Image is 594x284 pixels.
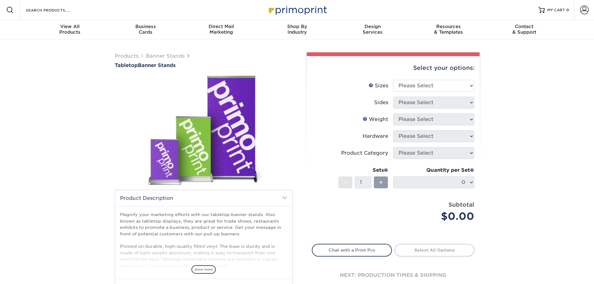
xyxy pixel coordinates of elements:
span: View All [32,24,108,29]
h2: Product Description [115,190,292,206]
div: Cards [108,24,183,35]
a: Banner Stands [146,53,185,59]
div: Quantity per Set [393,166,474,174]
div: Industry [259,24,335,35]
div: Products [32,24,108,35]
div: Sizes [369,82,388,89]
a: Select All Options [394,244,475,256]
span: + [379,178,383,187]
div: & Support [486,24,562,35]
a: Contact& Support [486,20,562,40]
span: - [344,178,347,187]
div: Services [335,24,411,35]
a: Direct MailMarketing [183,20,259,40]
span: Design [335,24,411,29]
div: & Templates [411,24,486,35]
img: Primoprint [266,3,328,17]
div: Product Category [341,149,388,157]
div: Sides [374,99,388,106]
span: Shop By [259,24,335,29]
div: Select your options: [312,56,475,80]
div: Sets [338,166,388,174]
a: Products [115,53,138,59]
div: Marketing [183,24,259,35]
img: Tabletop 01 [115,69,292,192]
a: BusinessCards [108,20,183,40]
div: $0.00 [398,209,474,224]
a: Chat with a Print Pro [312,244,392,256]
a: Shop ByIndustry [259,20,335,40]
span: Tabletop [115,62,138,68]
a: DesignServices [335,20,411,40]
span: show more [191,265,216,274]
span: MY CART [547,7,565,13]
p: Magnify your marketing efforts with our tabletop banner stands. Also known as tabletop displays, ... [120,211,287,269]
h1: Banner Stands [115,62,292,68]
input: SEARCH PRODUCTS..... [25,6,86,14]
span: 0 [566,8,569,12]
span: Contact [486,24,562,29]
span: Business [108,24,183,29]
div: Hardware [363,132,388,140]
span: Direct Mail [183,24,259,29]
a: Resources& Templates [411,20,486,40]
span: Resources [411,24,486,29]
a: View AllProducts [32,20,108,40]
div: Weight [363,116,388,123]
strong: Subtotal [448,201,474,208]
a: TabletopBanner Stands [115,62,292,68]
